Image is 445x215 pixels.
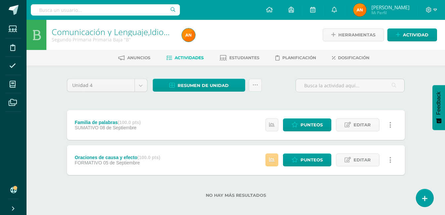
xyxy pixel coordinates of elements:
[220,53,259,63] a: Estudiantes
[332,53,369,63] a: Dosificación
[52,27,174,36] h1: Comunicación y Lenguaje,Idioma Español
[100,125,137,130] span: 08 de Septiembre
[301,154,323,166] span: Punteos
[432,85,445,130] button: Feedback - Mostrar encuesta
[283,118,331,131] a: Punteos
[283,153,331,166] a: Punteos
[387,28,437,41] a: Actividad
[371,4,410,11] span: [PERSON_NAME]
[127,55,150,60] span: Anuncios
[403,29,428,41] span: Actividad
[67,193,405,198] label: No hay más resultados
[354,119,371,131] span: Editar
[301,119,323,131] span: Punteos
[103,160,140,165] span: 05 de Septiembre
[75,160,102,165] span: FORMATIVO
[118,53,150,63] a: Anuncios
[75,125,98,130] span: SUMATIVO
[229,55,259,60] span: Estudiantes
[323,28,384,41] a: Herramientas
[354,154,371,166] span: Editar
[371,10,410,16] span: Mi Perfil
[166,53,204,63] a: Actividades
[153,79,245,92] a: Resumen de unidad
[72,79,130,92] span: Unidad 4
[178,79,229,92] span: Resumen de unidad
[353,3,366,17] img: 74393270dca1c0af0281d66d2abe8ddd.png
[31,4,180,16] input: Busca un usuario...
[338,29,375,41] span: Herramientas
[75,155,160,160] div: Oraciones de causa y efecto
[282,55,316,60] span: Planificación
[182,28,195,42] img: 74393270dca1c0af0281d66d2abe8ddd.png
[436,92,442,115] span: Feedback
[296,79,404,92] input: Busca la actividad aquí...
[52,36,174,43] div: Segundo Primaria Primaria Baja 'B'
[67,79,147,92] a: Unidad 4
[137,155,160,160] strong: (100.0 pts)
[75,120,140,125] div: Familia de palabras
[52,26,207,37] a: Comunicación y Lenguaje,Idioma Español
[275,53,316,63] a: Planificación
[175,55,204,60] span: Actividades
[338,55,369,60] span: Dosificación
[118,120,140,125] strong: (100.0 pts)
